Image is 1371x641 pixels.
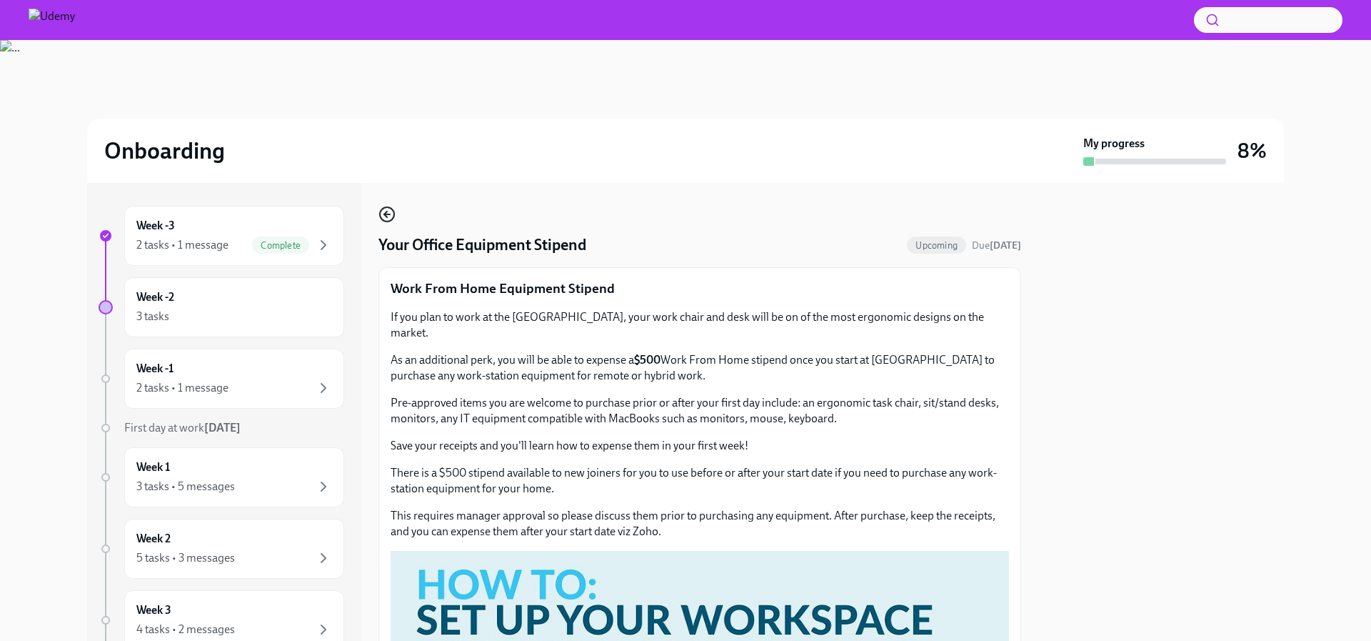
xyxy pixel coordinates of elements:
span: Complete [252,240,309,251]
p: Work From Home Equipment Stipend [391,279,1009,298]
span: First day at work [124,421,241,434]
span: August 25th, 2025 10:00 [972,239,1021,252]
span: Upcoming [907,240,966,251]
h6: Week 3 [136,602,171,618]
p: This requires manager approval so please discuss them prior to purchasing any equipment. After pu... [391,508,1009,540]
p: There is a $500 stipend available to new joiners for you to use before or after your start date i... [391,465,1009,497]
div: 4 tasks • 2 messages [136,622,235,637]
h3: 8% [1237,138,1267,164]
img: Udemy [29,9,75,31]
strong: [DATE] [990,239,1021,252]
strong: $500 [634,353,661,367]
div: 2 tasks • 1 message [136,380,228,396]
p: If you plan to work at the [GEOGRAPHIC_DATA], your work chair and desk will be on of the most erg... [391,309,1009,341]
h2: Onboarding [104,136,225,165]
h6: Week -3 [136,218,175,234]
a: Week -23 tasks [99,277,344,337]
a: Week 25 tasks • 3 messages [99,519,344,579]
p: Pre-approved items you are welcome to purchase prior or after your first day include: an ergonomi... [391,395,1009,427]
h6: Week 1 [136,459,170,475]
a: First day at work[DATE] [99,420,344,436]
h6: Week -1 [136,361,174,377]
div: 3 tasks [136,309,169,324]
strong: My progress [1083,136,1145,151]
h4: Your Office Equipment Stipend [378,234,586,256]
a: Week 13 tasks • 5 messages [99,447,344,507]
span: Due [972,239,1021,252]
a: Week -32 tasks • 1 messageComplete [99,206,344,266]
h6: Week -2 [136,289,174,305]
div: 3 tasks • 5 messages [136,479,235,495]
strong: [DATE] [204,421,241,434]
h6: Week 2 [136,531,171,547]
a: Week -12 tasks • 1 message [99,349,344,409]
div: 2 tasks • 1 message [136,237,228,253]
p: Save your receipts and you'll learn how to expense them in your first week! [391,438,1009,454]
div: 5 tasks • 3 messages [136,550,235,566]
p: As an additional perk, you will be able to expense a Work From Home stipend once you start at [GE... [391,352,1009,384]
